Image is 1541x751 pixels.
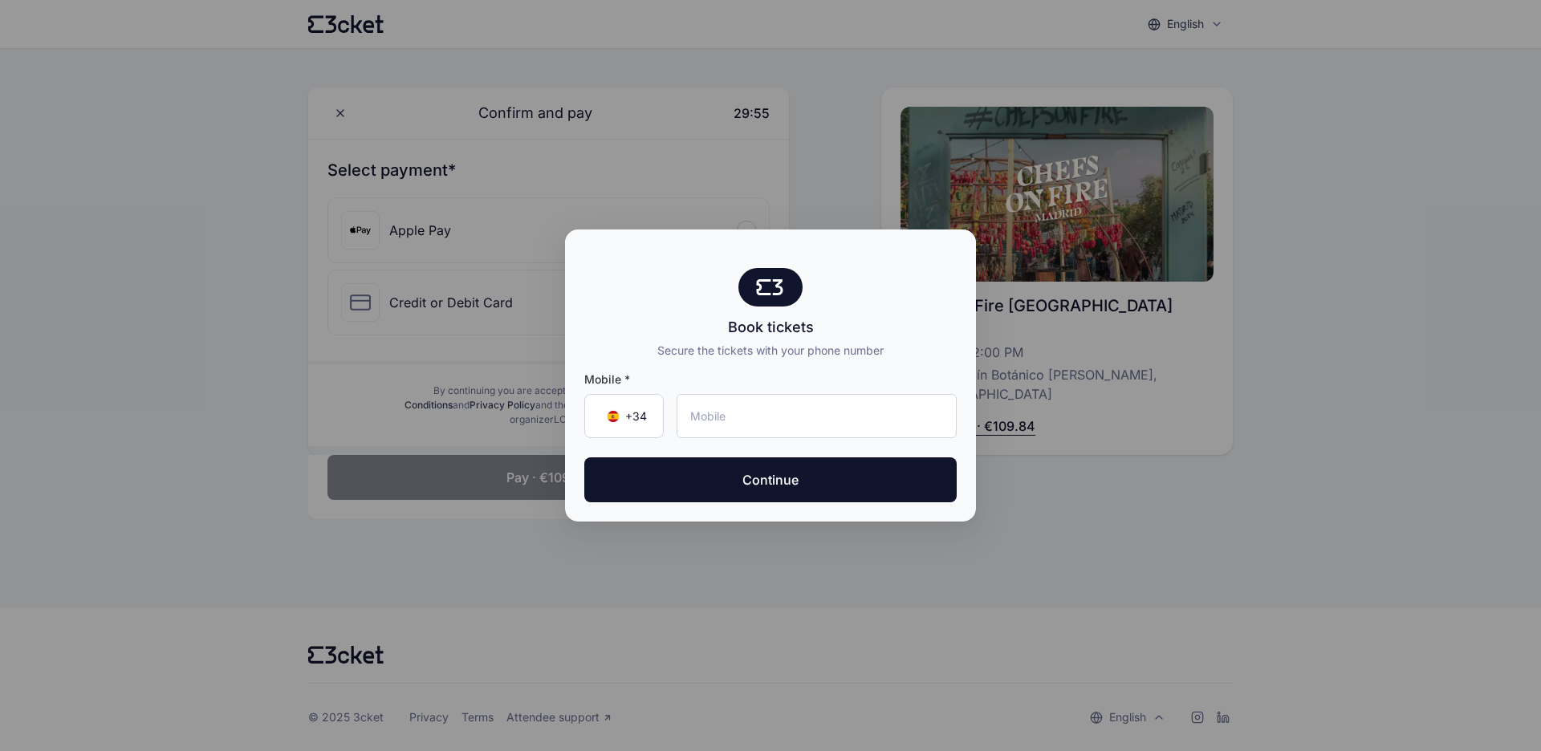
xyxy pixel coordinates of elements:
span: +34 [625,408,647,424]
input: Mobile [677,394,957,438]
span: Mobile * [584,371,957,388]
div: Secure the tickets with your phone number [657,342,884,359]
div: Country Code Selector [584,394,664,438]
button: Continue [584,457,957,502]
div: Book tickets [657,316,884,339]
